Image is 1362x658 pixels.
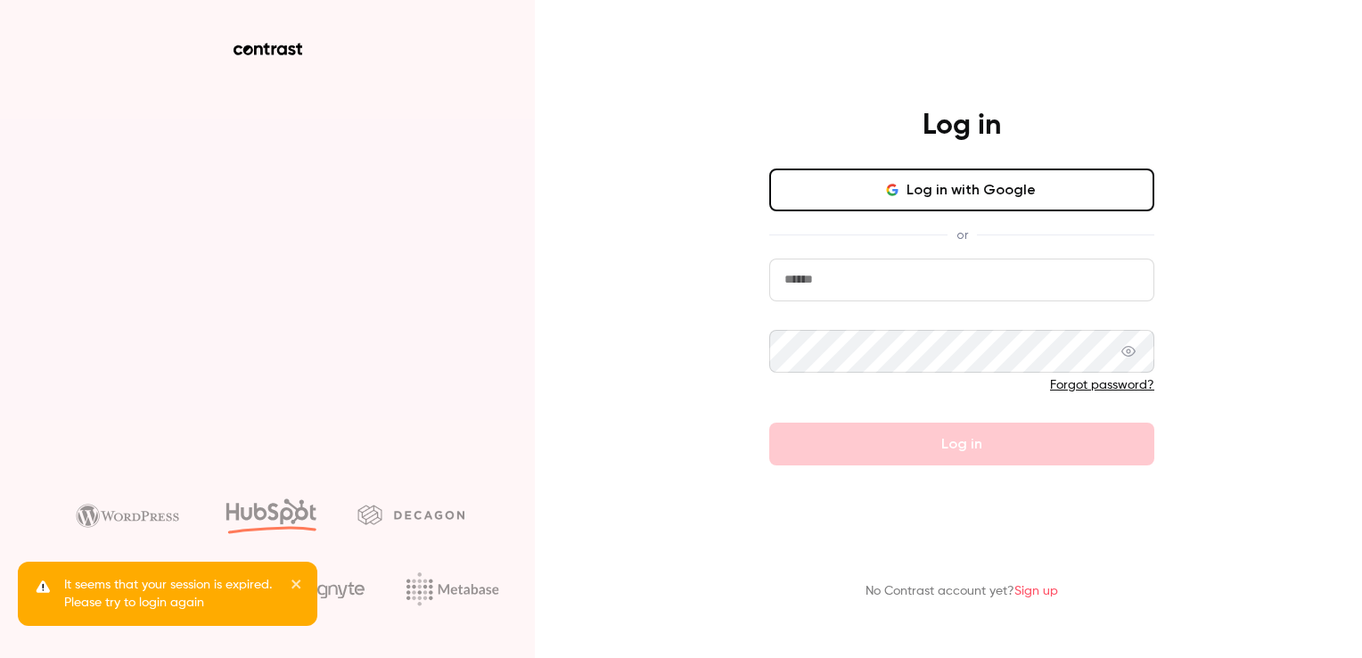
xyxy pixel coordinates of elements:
[357,505,464,524] img: decagon
[1014,585,1058,597] a: Sign up
[866,582,1058,601] p: No Contrast account yet?
[769,169,1154,211] button: Log in with Google
[64,576,278,612] p: It seems that your session is expired. Please try to login again
[1050,379,1154,391] a: Forgot password?
[291,576,303,597] button: close
[923,108,1001,144] h4: Log in
[948,226,977,244] span: or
